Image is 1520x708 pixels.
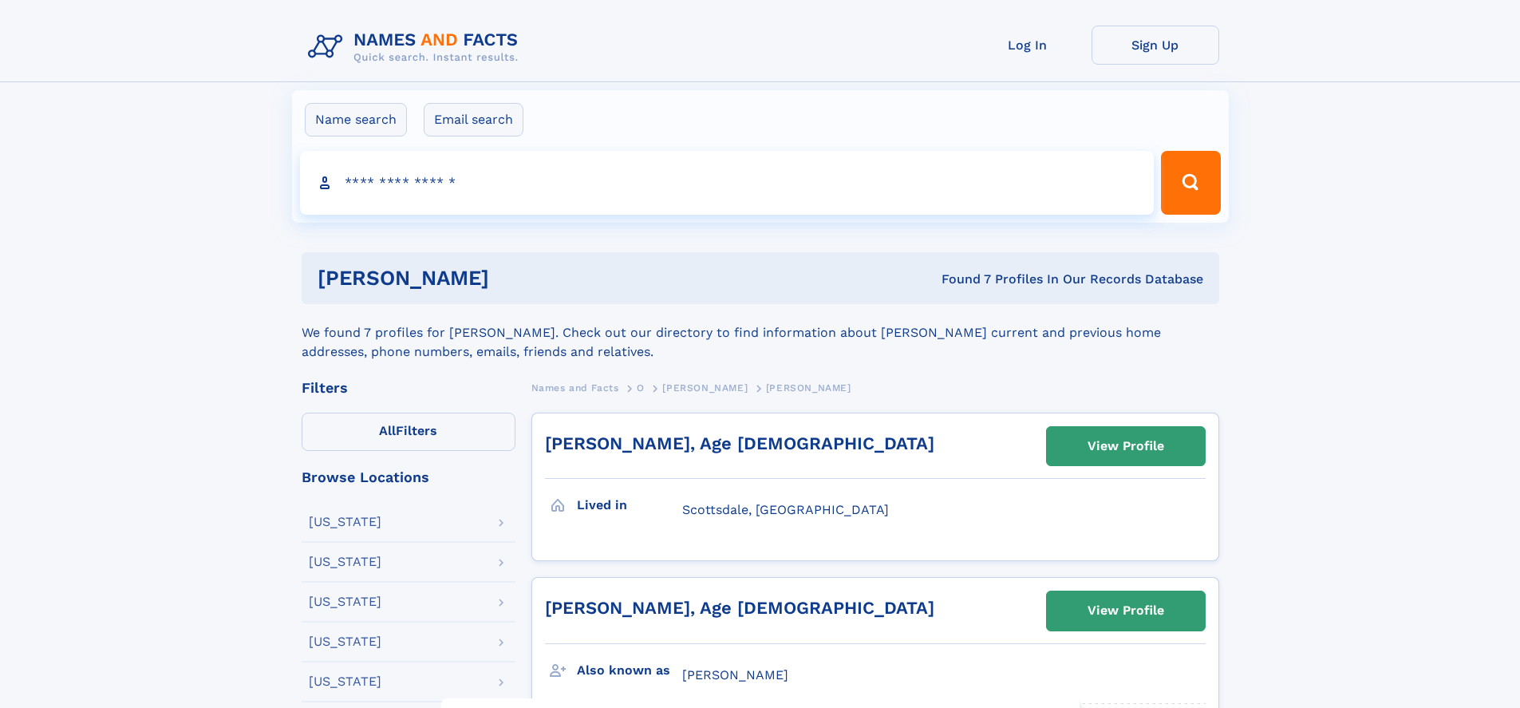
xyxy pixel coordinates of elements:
[766,382,851,394] span: [PERSON_NAME]
[662,378,748,398] a: [PERSON_NAME]
[309,675,381,688] div: [US_STATE]
[302,304,1219,362] div: We found 7 profiles for [PERSON_NAME]. Check out our directory to find information about [PERSON_...
[302,413,515,451] label: Filters
[1047,427,1205,465] a: View Profile
[682,667,788,682] span: [PERSON_NAME]
[309,556,381,568] div: [US_STATE]
[309,595,381,608] div: [US_STATE]
[300,151,1155,215] input: search input
[682,502,889,517] span: Scottsdale, [GEOGRAPHIC_DATA]
[662,382,748,394] span: [PERSON_NAME]
[302,381,515,395] div: Filters
[964,26,1092,65] a: Log In
[302,470,515,485] div: Browse Locations
[309,516,381,528] div: [US_STATE]
[1161,151,1220,215] button: Search Button
[1088,592,1164,629] div: View Profile
[379,423,396,438] span: All
[545,433,934,453] a: [PERSON_NAME], Age [DEMOGRAPHIC_DATA]
[1047,591,1205,630] a: View Profile
[1092,26,1219,65] a: Sign Up
[577,492,682,519] h3: Lived in
[305,103,407,136] label: Name search
[424,103,523,136] label: Email search
[309,635,381,648] div: [US_STATE]
[637,382,645,394] span: O
[302,26,531,69] img: Logo Names and Facts
[637,378,645,398] a: O
[318,268,716,288] h1: [PERSON_NAME]
[1088,428,1164,465] div: View Profile
[531,378,619,398] a: Names and Facts
[715,271,1203,288] div: Found 7 Profiles In Our Records Database
[545,598,934,618] a: [PERSON_NAME], Age [DEMOGRAPHIC_DATA]
[577,657,682,684] h3: Also known as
